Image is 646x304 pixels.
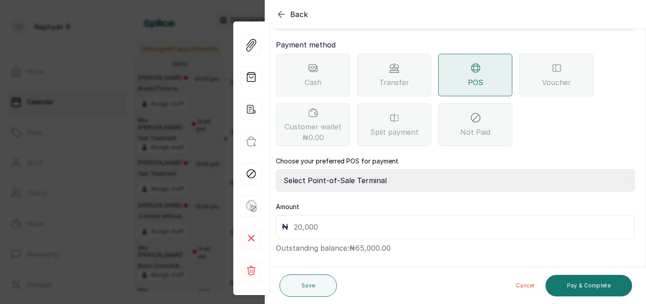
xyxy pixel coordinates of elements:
span: Not Paid [460,127,490,137]
p: ₦ [282,221,288,233]
span: Voucher [542,77,571,88]
span: ₦0.00 [302,132,324,143]
button: Pay & Complete [546,275,632,296]
span: Cash [305,77,322,88]
button: Back [276,9,308,20]
input: 20,000 [294,221,629,233]
button: Save [279,274,337,297]
span: Split payment [370,127,419,137]
button: Cancel [509,275,542,296]
label: Amount [276,202,299,211]
span: Transfer [379,77,409,88]
p: Outstanding balance: ₦65,000.00 [276,239,635,253]
span: POS [468,77,483,88]
span: Back [290,9,308,20]
label: Choose your preferred POS for payment [276,157,398,166]
p: Payment method [276,39,635,50]
span: Customer wallet [284,121,341,143]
